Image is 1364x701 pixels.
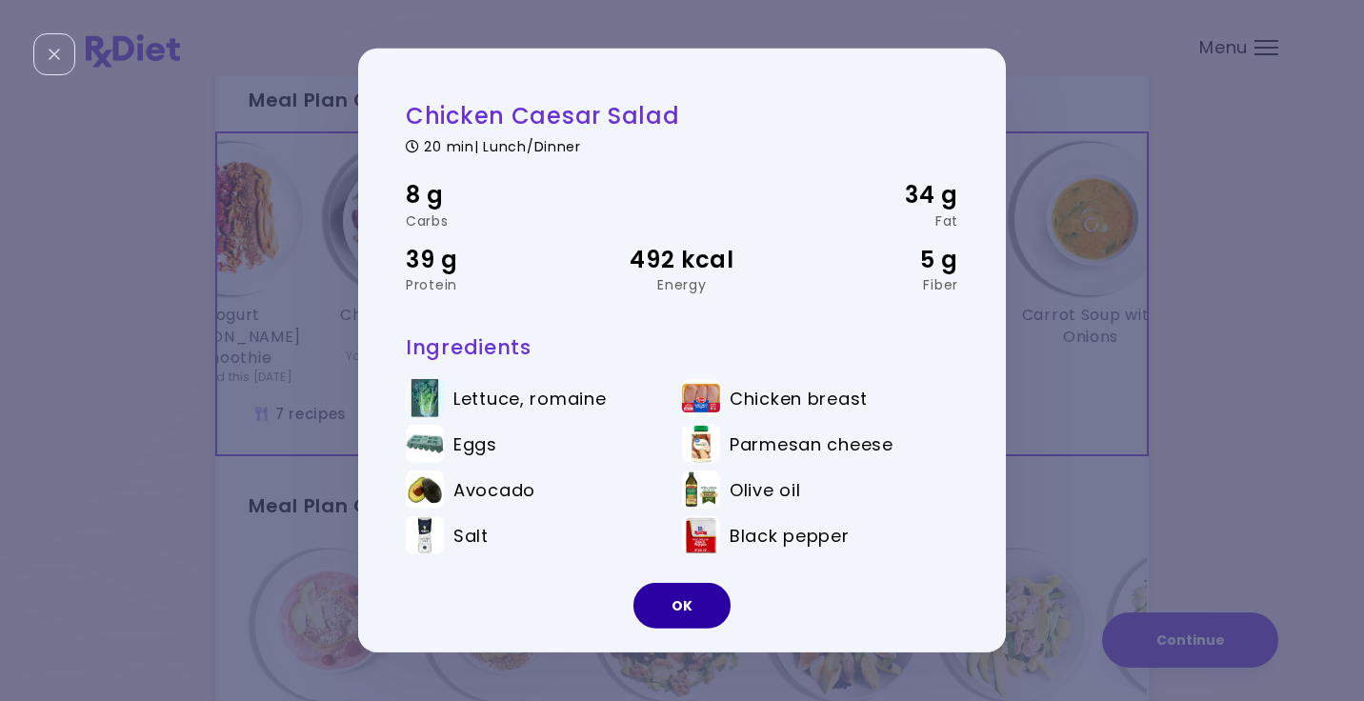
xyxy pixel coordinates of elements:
div: 39 g [406,241,590,277]
span: Olive oil [730,479,800,500]
span: Avocado [453,479,535,500]
div: Carbs [406,213,590,227]
div: Fiber [774,278,958,291]
h3: Ingredients [406,334,958,360]
div: Fat [774,213,958,227]
div: Close [33,33,75,75]
div: 5 g [774,241,958,277]
div: Energy [590,278,773,291]
button: OK [633,583,731,629]
div: 34 g [774,177,958,213]
div: 20 min | Lunch/Dinner [406,135,958,153]
h2: Chicken Caesar Salad [406,101,958,130]
span: Black pepper [730,525,850,546]
span: Lettuce, romaine [453,388,607,409]
span: Eggs [453,433,497,454]
div: 8 g [406,177,590,213]
div: Protein [406,278,590,291]
span: Parmesan cheese [730,433,893,454]
span: Chicken breast [730,388,868,409]
span: Salt [453,525,489,546]
div: 492 kcal [590,241,773,277]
